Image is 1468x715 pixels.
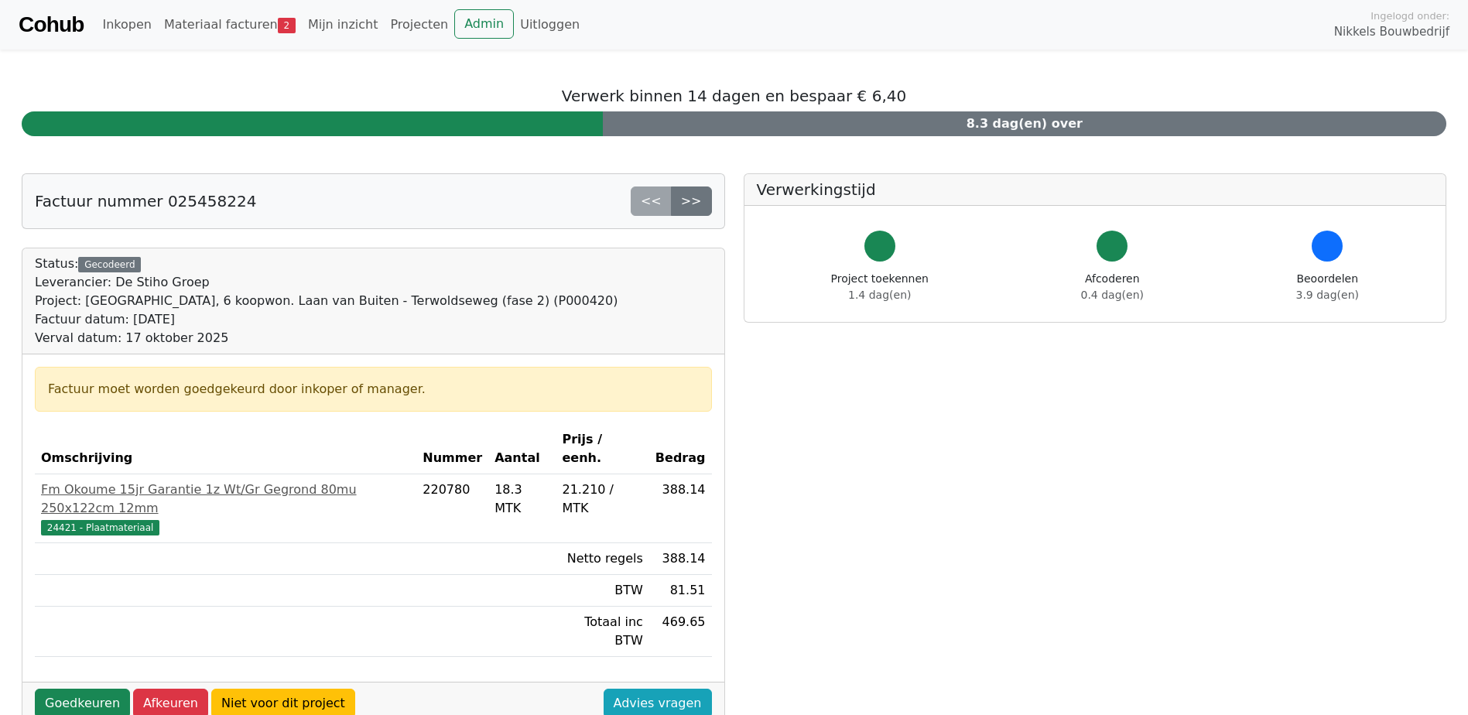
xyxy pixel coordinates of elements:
[556,424,649,474] th: Prijs / eenh.
[41,481,410,518] div: Fm Okoume 15jr Garantie 1z Wt/Gr Gegrond 80mu 250x122cm 12mm
[158,9,302,40] a: Materiaal facturen2
[22,87,1446,105] h5: Verwerk binnen 14 dagen en bespaar € 6,40
[35,255,618,347] div: Status:
[649,424,712,474] th: Bedrag
[454,9,514,39] a: Admin
[757,180,1434,199] h5: Verwerkingstijd
[1334,23,1449,41] span: Nikkels Bouwbedrijf
[1370,9,1449,23] span: Ingelogd onder:
[416,474,488,543] td: 220780
[649,474,712,543] td: 388.14
[48,380,699,399] div: Factuur moet worden goedgekeurd door inkoper of manager.
[649,607,712,657] td: 469.65
[494,481,549,518] div: 18.3 MTK
[649,575,712,607] td: 81.51
[302,9,385,40] a: Mijn inzicht
[556,543,649,575] td: Netto regels
[1296,271,1359,303] div: Beoordelen
[35,310,618,329] div: Factuur datum: [DATE]
[35,273,618,292] div: Leverancier: De Stiho Groep
[1296,289,1359,301] span: 3.9 dag(en)
[96,9,157,40] a: Inkopen
[556,607,649,657] td: Totaal inc BTW
[41,520,159,535] span: 24421 - Plaatmateriaal
[1081,289,1144,301] span: 0.4 dag(en)
[19,6,84,43] a: Cohub
[556,575,649,607] td: BTW
[514,9,586,40] a: Uitloggen
[35,192,256,210] h5: Factuur nummer 025458224
[35,292,618,310] div: Project: [GEOGRAPHIC_DATA], 6 koopwon. Laan van Buiten - Terwoldseweg (fase 2) (P000420)
[649,543,712,575] td: 388.14
[603,111,1446,136] div: 8.3 dag(en) over
[1081,271,1144,303] div: Afcoderen
[41,481,410,536] a: Fm Okoume 15jr Garantie 1z Wt/Gr Gegrond 80mu 250x122cm 12mm24421 - Plaatmateriaal
[671,186,712,216] a: >>
[831,271,929,303] div: Project toekennen
[78,257,141,272] div: Gecodeerd
[35,329,618,347] div: Verval datum: 17 oktober 2025
[384,9,454,40] a: Projecten
[35,424,416,474] th: Omschrijving
[278,18,296,33] span: 2
[848,289,911,301] span: 1.4 dag(en)
[563,481,643,518] div: 21.210 / MTK
[488,424,556,474] th: Aantal
[416,424,488,474] th: Nummer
